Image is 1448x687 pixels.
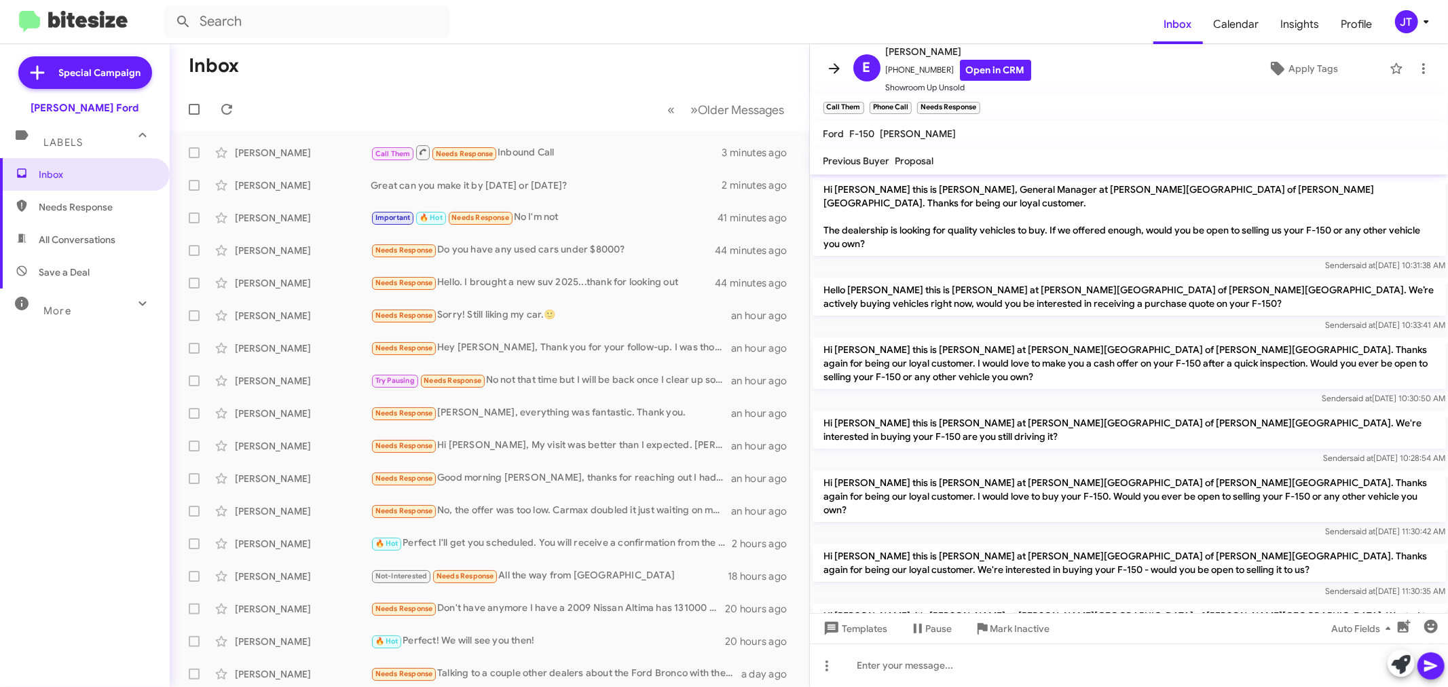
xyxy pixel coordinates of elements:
[850,128,875,140] span: F-150
[371,568,728,584] div: All the way from [GEOGRAPHIC_DATA]
[371,144,722,161] div: Inbound Call
[235,374,371,388] div: [PERSON_NAME]
[235,407,371,420] div: [PERSON_NAME]
[235,635,371,648] div: [PERSON_NAME]
[371,536,732,551] div: Perfect I'll get you scheduled. You will receive a confirmation from the scheduling team shortly.
[375,441,433,450] span: Needs Response
[375,149,411,158] span: Call Them
[1323,453,1445,463] span: Sender [DATE] 10:28:54 AM
[823,128,844,140] span: Ford
[235,439,371,453] div: [PERSON_NAME]
[43,136,83,149] span: Labels
[1288,56,1338,81] span: Apply Tags
[725,635,798,648] div: 20 hours ago
[661,96,793,124] nav: Page navigation example
[371,601,725,616] div: Don't have anymore I have a 2009 Nissan Altima has 131000 miles it passed this year's emissions w...
[371,210,718,225] div: No I'm not
[235,309,371,322] div: [PERSON_NAME]
[1325,586,1445,596] span: Sender [DATE] 11:30:35 AM
[375,669,433,678] span: Needs Response
[886,43,1031,60] span: [PERSON_NAME]
[375,376,415,385] span: Try Pausing
[235,504,371,518] div: [PERSON_NAME]
[1395,10,1418,33] div: JT
[451,213,509,222] span: Needs Response
[886,81,1031,94] span: Showroom Up Unsold
[371,633,725,649] div: Perfect! We will see you then!
[717,276,798,290] div: 44 minutes ago
[963,616,1061,641] button: Mark Inactive
[725,602,798,616] div: 20 hours ago
[1222,56,1383,81] button: Apply Tags
[375,637,398,646] span: 🔥 Hot
[1331,5,1384,44] a: Profile
[1352,320,1375,330] span: said at
[371,275,717,291] div: Hello. I brought a new suv 2025...thank for looking out
[375,246,433,255] span: Needs Response
[821,616,888,641] span: Templates
[683,96,793,124] button: Next
[235,667,371,681] div: [PERSON_NAME]
[375,604,433,613] span: Needs Response
[437,572,494,580] span: Needs Response
[375,506,433,515] span: Needs Response
[870,102,912,114] small: Phone Call
[31,101,139,115] div: [PERSON_NAME] Ford
[1331,616,1396,641] span: Auto Fields
[371,373,731,388] div: No not that time but I will be back once I clear up some things
[722,146,798,160] div: 3 minutes ago
[899,616,963,641] button: Pause
[813,604,1446,655] p: Hi [PERSON_NAME], it's [PERSON_NAME] at [PERSON_NAME][GEOGRAPHIC_DATA] of [PERSON_NAME][GEOGRAPHI...
[731,472,798,485] div: an hour ago
[424,376,481,385] span: Needs Response
[1325,260,1445,270] span: Sender [DATE] 10:31:38 AM
[39,265,90,279] span: Save a Deal
[731,439,798,453] div: an hour ago
[371,405,731,421] div: [PERSON_NAME], everything was fantastic. Thank you.
[235,211,371,225] div: [PERSON_NAME]
[722,179,798,192] div: 2 minutes ago
[813,544,1446,582] p: Hi [PERSON_NAME] this is [PERSON_NAME] at [PERSON_NAME][GEOGRAPHIC_DATA] of [PERSON_NAME][GEOGRAP...
[375,572,428,580] span: Not-Interested
[371,340,731,356] div: Hey [PERSON_NAME], Thank you for your follow-up. I was thoroughly impressed by your entire team t...
[731,504,798,518] div: an hour ago
[1270,5,1331,44] a: Insights
[59,66,141,79] span: Special Campaign
[375,539,398,548] span: 🔥 Hot
[235,472,371,485] div: [PERSON_NAME]
[1352,260,1375,270] span: said at
[43,305,71,317] span: More
[728,570,798,583] div: 18 hours ago
[375,343,433,352] span: Needs Response
[1325,320,1445,330] span: Sender [DATE] 10:33:41 AM
[810,616,899,641] button: Templates
[741,667,798,681] div: a day ago
[823,155,890,167] span: Previous Buyer
[235,537,371,551] div: [PERSON_NAME]
[668,101,675,118] span: «
[926,616,952,641] span: Pause
[189,55,239,77] h1: Inbox
[880,128,957,140] span: [PERSON_NAME]
[1384,10,1433,33] button: JT
[813,470,1446,522] p: Hi [PERSON_NAME] this is [PERSON_NAME] at [PERSON_NAME][GEOGRAPHIC_DATA] of [PERSON_NAME][GEOGRAP...
[895,155,934,167] span: Proposal
[371,503,731,519] div: No, the offer was too low. Carmax doubled it just waiting on my title.
[371,438,731,453] div: Hi [PERSON_NAME], My visit was better than I expected. [PERSON_NAME] first concern was to show me...
[863,57,871,79] span: E
[699,103,785,117] span: Older Messages
[813,411,1446,449] p: Hi [PERSON_NAME] this is [PERSON_NAME] at [PERSON_NAME][GEOGRAPHIC_DATA] of [PERSON_NAME][GEOGRAP...
[718,211,798,225] div: 41 minutes ago
[1153,5,1203,44] a: Inbox
[371,242,717,258] div: Do you have any used cars under $8000?
[1203,5,1270,44] a: Calendar
[823,102,864,114] small: Call Them
[1352,586,1375,596] span: said at
[235,179,371,192] div: [PERSON_NAME]
[990,616,1050,641] span: Mark Inactive
[375,213,411,222] span: Important
[1352,526,1375,536] span: said at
